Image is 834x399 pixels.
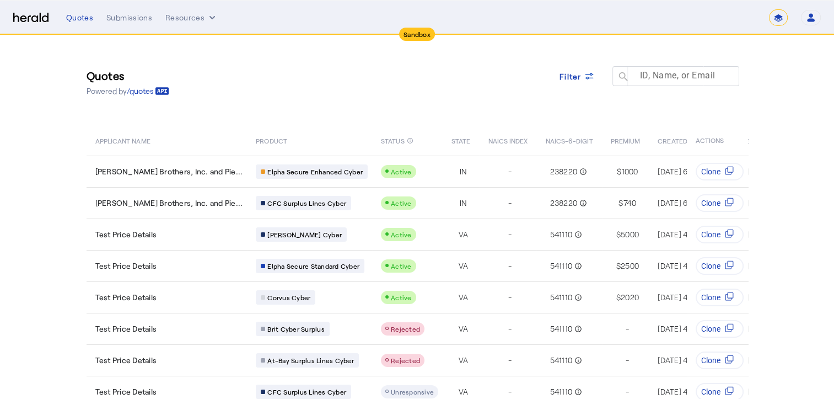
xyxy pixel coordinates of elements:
[658,261,712,270] span: [DATE] 4:54 PM
[550,292,572,303] span: 541110
[658,292,712,302] span: [DATE] 4:54 PM
[550,198,577,209] span: 238220
[508,198,512,209] span: -
[545,135,593,146] span: NAICS-6-DIGIT
[267,387,346,396] span: CFC Surplus Lines Cyber
[95,135,150,146] span: APPLICANT NAME
[616,260,621,272] span: $
[106,12,152,23] div: Submissions
[658,355,712,365] span: [DATE] 4:54 PM
[508,166,512,177] span: -
[616,229,621,240] span: $
[391,388,434,396] span: Unresponsive
[696,194,744,212] button: Clone
[701,229,720,240] span: Clone
[267,167,363,176] span: Elpha Secure Enhanced Cyber
[577,166,587,177] mat-icon: info_outline
[267,199,346,208] span: CFC Surplus Lines Cyber
[559,71,582,82] span: Filter
[572,355,582,366] mat-icon: info_outline
[459,198,467,209] span: IN
[701,166,720,177] span: Clone
[267,230,342,239] span: [PERSON_NAME] Cyber
[572,292,582,303] mat-icon: info_outline
[381,135,405,146] span: STATUS
[508,355,512,366] span: -
[658,167,711,176] span: [DATE] 6:07 PM
[550,166,577,177] span: 238220
[87,86,169,97] p: Powered by
[617,166,621,177] span: $
[66,12,93,23] div: Quotes
[658,324,712,333] span: [DATE] 4:54 PM
[696,352,744,369] button: Clone
[550,229,572,240] span: 541110
[550,323,572,334] span: 541110
[572,229,582,240] mat-icon: info_outline
[626,355,629,366] span: -
[550,260,572,272] span: 541110
[95,386,157,397] span: Test Price Details
[95,323,157,334] span: Test Price Details
[626,323,629,334] span: -
[550,386,572,397] span: 541110
[618,198,623,209] span: $
[508,292,512,303] span: -
[626,386,629,397] span: -
[623,198,637,209] span: 740
[612,71,631,84] mat-icon: search
[488,135,528,146] span: NAICS INDEX
[127,86,169,97] a: /quotes
[658,387,712,396] span: [DATE] 4:54 PM
[551,66,604,86] button: Filter
[458,260,468,272] span: VA
[391,168,412,175] span: Active
[458,355,468,366] span: VA
[696,257,744,275] button: Clone
[696,289,744,306] button: Clone
[572,323,582,334] mat-icon: info_outline
[658,198,711,208] span: [DATE] 6:07 PM
[621,229,639,240] span: 5000
[701,292,720,303] span: Clone
[572,260,582,272] mat-icon: info_outline
[391,262,412,270] span: Active
[616,292,621,303] span: $
[165,12,218,23] button: Resources dropdown menu
[508,386,512,397] span: -
[458,292,468,303] span: VA
[577,198,587,209] mat-icon: info_outline
[95,260,157,272] span: Test Price Details
[658,135,687,146] span: CREATED
[95,198,243,209] span: [PERSON_NAME] Brothers, Inc. and Pie...
[95,229,157,240] span: Test Price Details
[267,293,310,302] span: Corvus Cyber
[458,229,468,240] span: VA
[550,355,572,366] span: 541110
[407,135,413,147] mat-icon: info_outline
[458,323,468,334] span: VA
[621,260,639,272] span: 2500
[701,386,720,397] span: Clone
[451,135,470,146] span: STATE
[391,357,420,364] span: Rejected
[459,166,467,177] span: IN
[95,355,157,366] span: Test Price Details
[267,262,359,270] span: Elpha Secure Standard Cyber
[611,135,641,146] span: PREMIUM
[572,386,582,397] mat-icon: info_outline
[267,324,325,333] span: Brit Cyber Surplus
[696,226,744,243] button: Clone
[508,323,512,334] span: -
[267,356,354,365] span: At-Bay Surplus Lines Cyber
[391,231,412,238] span: Active
[701,198,720,209] span: Clone
[701,323,720,334] span: Clone
[701,260,720,272] span: Clone
[508,229,512,240] span: -
[640,70,715,81] mat-label: ID, Name, or Email
[391,294,412,301] span: Active
[458,386,468,397] span: VA
[696,320,744,338] button: Clone
[399,28,435,41] div: Sandbox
